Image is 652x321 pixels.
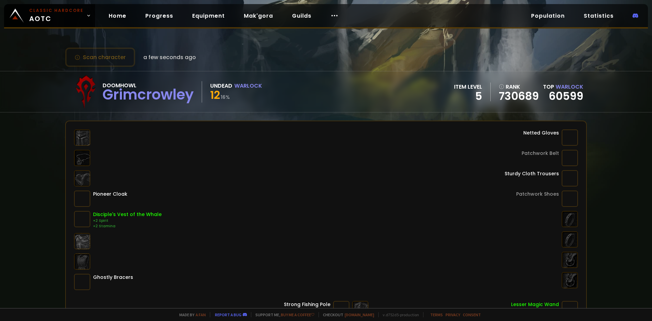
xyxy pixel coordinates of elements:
[516,191,559,198] div: Patchwork Shoes
[251,312,314,317] span: Support me,
[215,312,241,317] a: Report a bug
[446,312,460,317] a: Privacy
[287,9,317,23] a: Guilds
[562,170,578,186] img: item-3834
[562,150,578,166] img: item-3370
[281,312,314,317] a: Buy me a coffee
[93,274,133,281] div: Ghostly Bracers
[221,94,230,101] small: 16 %
[319,312,374,317] span: Checkout
[210,82,232,90] div: Undead
[523,129,559,137] div: Netted Gloves
[345,312,374,317] a: [DOMAIN_NAME]
[93,218,162,224] div: +2 Spirit
[74,191,90,207] img: item-6520
[93,224,162,229] div: +2 Stamina
[499,91,539,101] a: 730689
[284,301,330,308] div: Strong Fishing Pole
[522,150,559,157] div: Patchwork Belt
[543,83,583,91] div: Top
[234,82,262,90] div: Warlock
[143,53,196,61] span: a few seconds ago
[562,129,578,146] img: item-12299
[454,83,482,91] div: item level
[499,83,539,91] div: rank
[187,9,230,23] a: Equipment
[556,83,583,91] span: Warlock
[140,9,179,23] a: Progress
[74,274,90,290] img: item-3323
[430,312,443,317] a: Terms
[103,90,194,100] div: Grimcrowley
[74,211,90,227] img: item-6266
[103,9,132,23] a: Home
[238,9,278,23] a: Mak'gora
[29,7,84,14] small: Classic Hardcore
[549,88,583,104] a: 60599
[562,191,578,207] img: item-1427
[65,48,135,67] button: Scan character
[103,81,194,90] div: Doomhowl
[505,170,559,177] div: Sturdy Cloth Trousers
[29,7,84,24] span: AOTC
[175,312,206,317] span: Made by
[454,91,482,101] div: 5
[196,312,206,317] a: a fan
[4,4,95,27] a: Classic HardcoreAOTC
[210,87,220,103] span: 12
[463,312,481,317] a: Consent
[526,9,570,23] a: Population
[93,191,127,198] div: Pioneer Cloak
[578,9,619,23] a: Statistics
[511,301,559,308] div: Lesser Magic Wand
[93,211,162,218] div: Disciple's Vest of the Whale
[378,312,419,317] span: v. d752d5 - production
